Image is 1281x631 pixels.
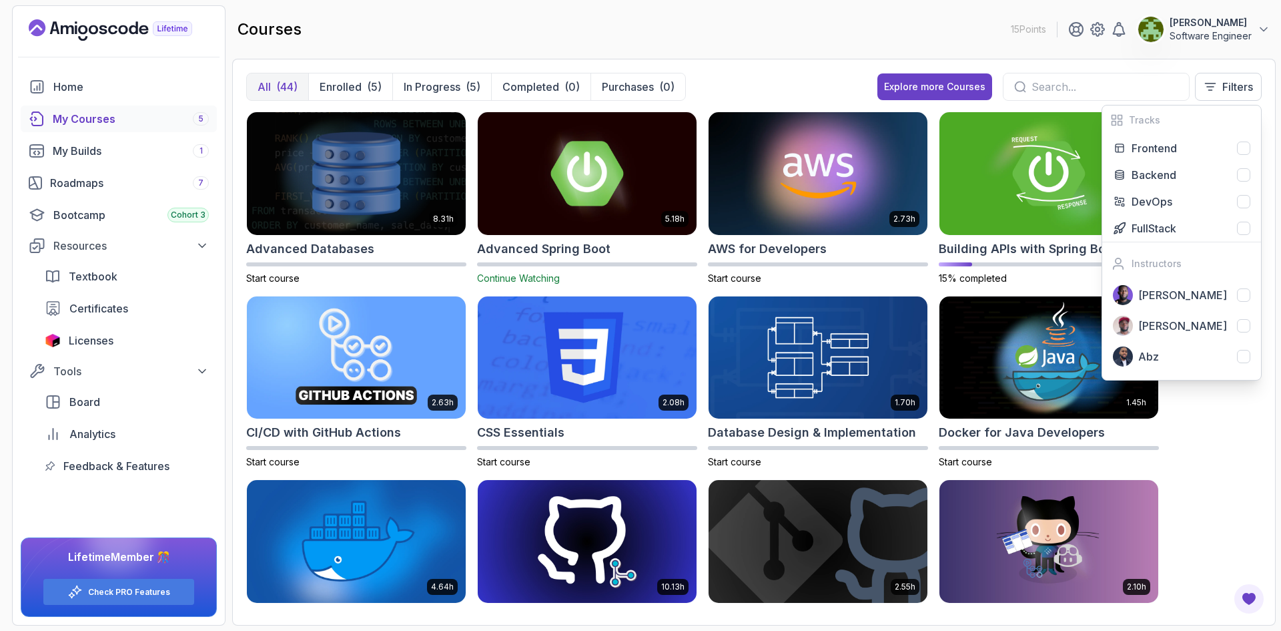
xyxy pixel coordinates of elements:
[1222,79,1253,95] p: Filters
[939,240,1118,258] h2: Building APIs with Spring Boot
[53,363,209,379] div: Tools
[895,397,915,408] p: 1.70h
[1102,280,1261,310] button: instructor img[PERSON_NAME]
[367,79,382,95] div: (5)
[477,423,564,442] h2: CSS Essentials
[939,296,1158,419] img: Docker for Java Developers card
[53,111,209,127] div: My Courses
[939,272,1007,284] span: 15% completed
[1102,310,1261,341] button: instructor img[PERSON_NAME]
[21,170,217,196] a: roadmaps
[708,608,866,626] h2: Git & GitHub Fundamentals
[308,73,392,100] button: Enrolled(5)
[247,480,466,603] img: Docker For Professionals card
[491,73,590,100] button: Completed(0)
[1031,79,1178,95] input: Search...
[590,73,685,100] button: Purchases(0)
[709,480,927,603] img: Git & GitHub Fundamentals card
[1195,73,1262,101] button: Filters
[37,263,217,290] a: textbook
[88,587,170,598] a: Check PRO Features
[50,175,209,191] div: Roadmaps
[708,456,761,467] span: Start course
[477,112,697,285] a: Advanced Spring Boot card5.18hAdvanced Spring BootContinue Watching
[477,240,610,258] h2: Advanced Spring Boot
[1102,215,1261,242] button: FullStack
[37,389,217,415] a: board
[246,272,300,284] span: Start course
[63,458,169,474] span: Feedback & Features
[238,19,302,40] h2: courses
[895,582,915,592] p: 2.55h
[21,106,217,132] a: courses
[884,80,985,93] div: Explore more Courses
[877,73,992,100] button: Explore more Courses
[404,79,460,95] p: In Progress
[1113,285,1133,305] img: instructor img
[69,333,113,349] span: Licenses
[1138,318,1227,334] p: [PERSON_NAME]
[246,423,401,442] h2: CI/CD with GitHub Actions
[478,296,697,419] img: CSS Essentials card
[709,296,927,419] img: Database Design & Implementation card
[1129,114,1160,127] h2: Tracks
[1138,16,1270,43] button: user profile image[PERSON_NAME]Software Engineer
[502,79,559,95] p: Completed
[1102,188,1261,215] button: DevOps
[1127,582,1146,592] p: 2.10h
[1011,23,1046,36] p: 15 Points
[431,582,454,592] p: 4.64h
[1138,287,1227,303] p: [PERSON_NAME]
[21,359,217,383] button: Tools
[939,112,1158,235] img: Building APIs with Spring Boot card
[258,79,271,95] p: All
[1132,167,1176,183] p: Backend
[1138,349,1159,365] p: Abz
[659,79,675,95] div: (0)
[246,608,394,626] h2: Docker For Professionals
[1233,583,1265,615] button: Open Feedback Button
[198,178,203,188] span: 7
[171,210,205,220] span: Cohort 3
[602,79,654,95] p: Purchases
[477,456,530,467] span: Start course
[477,272,560,284] span: Continue Watching
[37,421,217,447] a: analytics
[29,19,223,41] a: Landing page
[53,143,209,159] div: My Builds
[1113,347,1133,367] img: instructor img
[320,79,362,95] p: Enrolled
[893,214,915,224] p: 2.73h
[392,73,491,100] button: In Progress(5)
[276,79,298,95] div: (44)
[663,397,685,408] p: 2.08h
[69,426,115,442] span: Analytics
[247,112,466,235] img: Advanced Databases card
[1102,162,1261,188] button: Backend
[21,73,217,100] a: home
[939,423,1105,442] h2: Docker for Java Developers
[661,582,685,592] p: 10.13h
[939,456,992,467] span: Start course
[198,114,203,124] span: 5
[709,112,927,235] img: AWS for Developers card
[1113,316,1133,336] img: instructor img
[21,202,217,228] a: bootcamp
[466,79,480,95] div: (5)
[433,214,454,224] p: 8.31h
[1170,16,1252,29] p: [PERSON_NAME]
[45,334,61,347] img: jetbrains icon
[69,268,117,284] span: Textbook
[564,79,580,95] div: (0)
[1102,341,1261,372] button: instructor imgAbz
[37,453,217,479] a: feedback
[478,480,697,603] img: Git for Professionals card
[478,112,697,235] img: Advanced Spring Boot card
[939,480,1158,603] img: GitHub Toolkit card
[1102,135,1261,162] button: Frontend
[939,608,1022,626] h2: GitHub Toolkit
[1170,29,1252,43] p: Software Engineer
[53,79,209,95] div: Home
[1132,220,1176,236] p: FullStack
